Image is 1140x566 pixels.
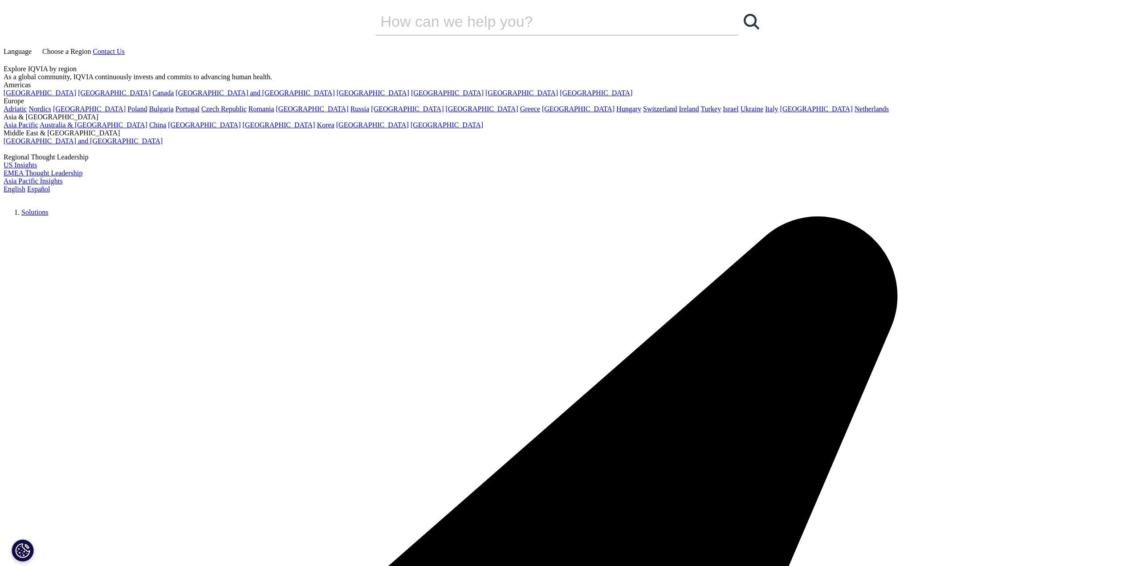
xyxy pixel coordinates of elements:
input: Search [375,8,713,35]
a: [GEOGRAPHIC_DATA] [336,121,409,129]
div: Americas [4,81,1136,89]
div: Regional Thought Leadership [4,153,1136,161]
a: Israel [723,105,739,113]
a: Turkey [701,105,721,113]
a: Solutions [21,208,48,216]
a: [GEOGRAPHIC_DATA] [446,105,518,113]
a: Switzerland [643,105,677,113]
a: Korea [317,121,334,129]
a: [GEOGRAPHIC_DATA] [4,89,76,97]
a: [GEOGRAPHIC_DATA] [411,89,484,97]
div: As a global community, IQVIA continuously invests and commits to advancing human health. [4,73,1136,81]
div: Europe [4,97,1136,105]
a: Australia & [GEOGRAPHIC_DATA] [40,121,147,129]
a: [GEOGRAPHIC_DATA] [53,105,126,113]
a: EMEA Thought Leadership [4,169,82,177]
span: Choose a Region [42,48,91,55]
a: [GEOGRAPHIC_DATA] and [GEOGRAPHIC_DATA] [175,89,334,97]
a: Czech Republic [201,105,247,113]
a: Asia Pacific Insights [4,177,62,185]
a: Search [738,8,765,35]
div: Middle East & [GEOGRAPHIC_DATA] [4,129,1136,137]
a: [GEOGRAPHIC_DATA] [411,121,483,129]
a: Greece [520,105,540,113]
a: Hungary [616,105,641,113]
svg: Search [744,14,759,29]
a: [GEOGRAPHIC_DATA] [168,121,240,129]
a: Ireland [679,105,699,113]
a: [GEOGRAPHIC_DATA] [337,89,409,97]
a: Canada [152,89,174,97]
div: Asia & [GEOGRAPHIC_DATA] [4,113,1136,121]
a: Portugal [175,105,199,113]
a: [GEOGRAPHIC_DATA] [243,121,315,129]
a: US Insights [4,161,37,169]
a: Russia [350,105,370,113]
div: Explore IQVIA by region [4,65,1136,73]
a: Bulgaria [149,105,174,113]
a: [GEOGRAPHIC_DATA] [485,89,558,97]
button: Paramètres des cookies [12,539,34,562]
a: Italy [765,105,778,113]
a: China [149,121,166,129]
a: Netherlands [855,105,889,113]
a: English [4,185,25,193]
a: Español [27,185,50,193]
a: [GEOGRAPHIC_DATA] and [GEOGRAPHIC_DATA] [4,137,163,145]
a: Ukraine [741,105,764,113]
a: Nordics [28,105,51,113]
a: [GEOGRAPHIC_DATA] [542,105,615,113]
a: [GEOGRAPHIC_DATA] [78,89,151,97]
a: [GEOGRAPHIC_DATA] [371,105,444,113]
a: Asia Pacific [4,121,38,129]
span: Language [4,48,32,55]
a: [GEOGRAPHIC_DATA] [276,105,349,113]
a: Contact Us [93,48,125,55]
a: Romania [248,105,274,113]
a: Poland [127,105,147,113]
a: Adriatic [4,105,27,113]
a: [GEOGRAPHIC_DATA] [560,89,632,97]
a: [GEOGRAPHIC_DATA] [780,105,853,113]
